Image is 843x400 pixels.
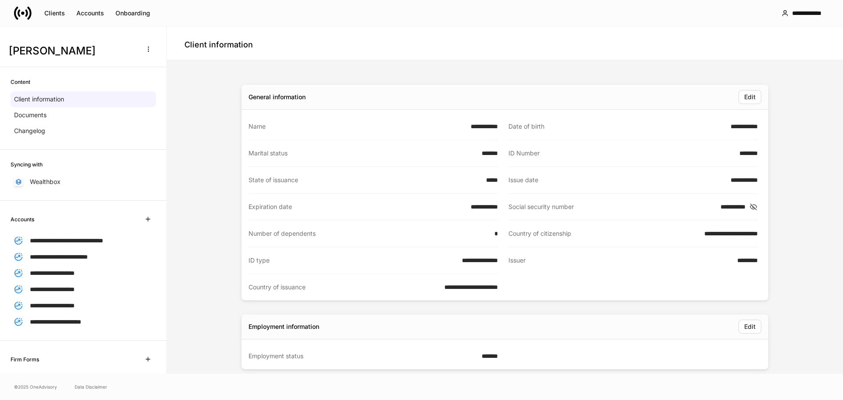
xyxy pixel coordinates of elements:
div: Number of dependents [249,229,489,238]
button: Edit [739,320,761,334]
h6: Syncing with [11,160,43,169]
div: Onboarding [115,10,150,16]
div: Issuer [508,256,732,265]
span: © 2025 OneAdvisory [14,383,57,390]
div: Employment information [249,322,319,331]
div: ID type [249,256,457,265]
a: Changelog [11,123,156,139]
div: Clients [44,10,65,16]
div: Employment status [249,352,476,360]
button: Edit [739,90,761,104]
h3: [PERSON_NAME] [9,44,136,58]
div: Date of birth [508,122,725,131]
a: Wealthbox [11,174,156,190]
div: Country of issuance [249,283,439,292]
div: Accounts [76,10,104,16]
h6: Accounts [11,215,34,223]
div: Name [249,122,465,131]
button: Clients [39,6,71,20]
button: Onboarding [110,6,156,20]
div: Expiration date [249,202,465,211]
div: General information [249,93,306,101]
div: Issue date [508,176,725,184]
div: Edit [744,94,756,100]
p: Changelog [14,126,45,135]
p: Client information [14,95,64,104]
button: Accounts [71,6,110,20]
div: State of issuance [249,176,481,184]
div: Edit [744,324,756,330]
p: Documents [14,111,47,119]
div: Social security number [508,202,715,211]
div: ID Number [508,149,734,158]
h6: Content [11,78,30,86]
p: Wealthbox [30,177,61,186]
h4: Client information [184,40,253,50]
a: Data Disclaimer [75,383,107,390]
a: Client information [11,91,156,107]
a: Documents [11,107,156,123]
div: Marital status [249,149,476,158]
h6: Firm Forms [11,355,39,364]
div: Country of citizenship [508,229,699,238]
